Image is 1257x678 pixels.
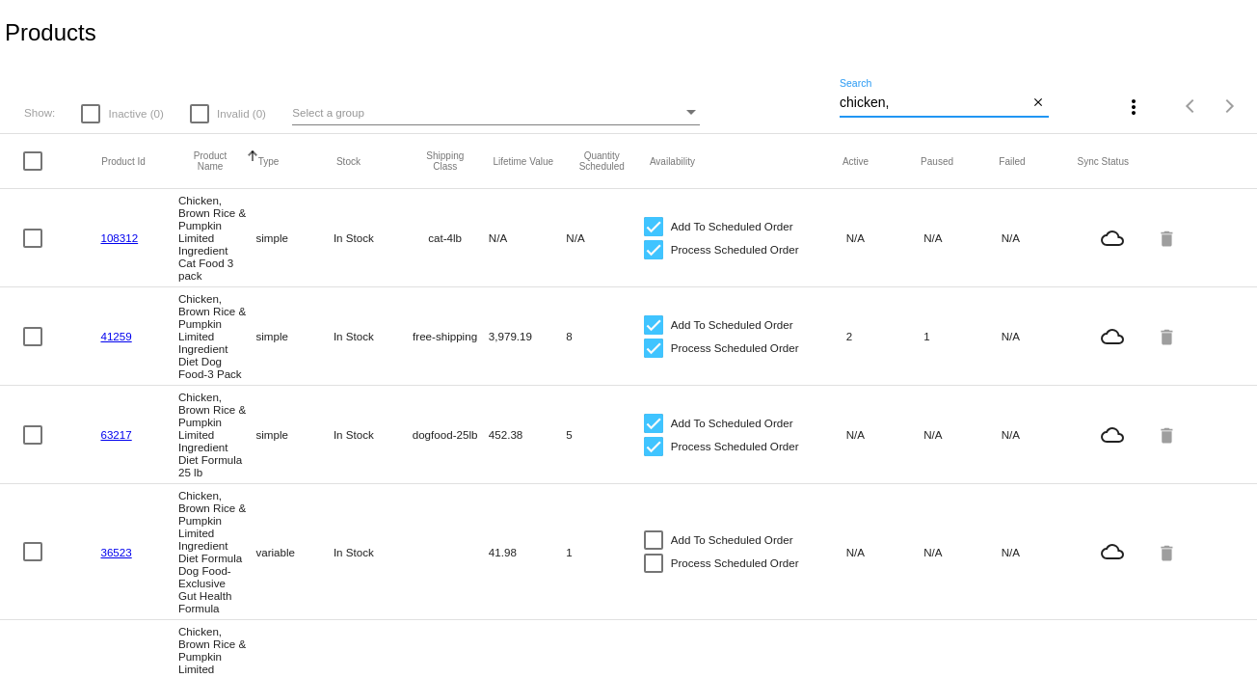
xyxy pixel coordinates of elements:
[671,412,793,435] span: Add To Scheduled Order
[846,541,923,563] mat-cell: N/A
[1079,227,1146,250] mat-icon: cloud_queue
[178,386,255,483] mat-cell: Chicken, Brown Rice & Pumpkin Limited Ingredient Diet Formula 25 lb
[1002,227,1079,249] mat-cell: N/A
[334,541,411,563] mat-cell: In Stock
[1078,155,1129,167] button: Change sorting for ValidationErrorCode
[489,423,566,446] mat-cell: 452.38
[1002,423,1079,446] mat-cell: N/A
[566,227,643,249] mat-cell: N/A
[217,102,266,125] span: Invalid (0)
[1157,321,1180,351] mat-icon: delete
[100,546,131,558] a: 36523
[671,313,793,337] span: Add To Scheduled Order
[840,95,1029,111] input: Search
[671,552,799,575] span: Process Scheduled Order
[178,484,255,619] mat-cell: Chicken, Brown Rice & Pumpkin Limited Ingredient Diet Formula Dog Food-Exclusive Gut Health Formula
[650,156,842,167] mat-header-cell: Availability
[489,541,566,563] mat-cell: 41.98
[493,155,553,167] button: Change sorting for LifetimeValue
[255,541,333,563] mat-cell: variable
[24,106,55,119] span: Show:
[258,155,280,167] button: Change sorting for ProductType
[566,541,643,563] mat-cell: 1
[1079,540,1146,563] mat-icon: cloud_queue
[566,423,643,446] mat-cell: 5
[671,529,793,552] span: Add To Scheduled Order
[334,423,411,446] mat-cell: In Stock
[1002,325,1079,347] mat-cell: N/A
[1029,94,1049,114] button: Clear
[179,150,240,172] button: Change sorting for ProductName
[415,150,475,172] button: Change sorting for ShippingClass
[923,325,1001,347] mat-cell: 1
[108,102,163,125] span: Inactive (0)
[671,435,799,458] span: Process Scheduled Order
[255,325,333,347] mat-cell: simple
[572,150,632,172] button: Change sorting for QuantityScheduled
[1031,95,1045,111] mat-icon: close
[100,428,131,441] a: 63217
[100,231,138,244] a: 108312
[846,227,923,249] mat-cell: N/A
[671,238,799,261] span: Process Scheduled Order
[101,155,146,167] button: Change sorting for ExternalId
[334,227,411,249] mat-cell: In Stock
[411,423,488,446] mat-cell: dogfood-25lb
[842,155,869,167] button: Change sorting for TotalQuantityScheduledActive
[671,337,799,360] span: Process Scheduled Order
[999,155,1025,167] button: Change sorting for TotalQuantityFailed
[923,541,1001,563] mat-cell: N/A
[5,19,96,46] h2: Products
[1211,87,1249,125] button: Next page
[1157,223,1180,253] mat-icon: delete
[255,227,333,249] mat-cell: simple
[1002,541,1079,563] mat-cell: N/A
[489,227,566,249] mat-cell: N/A
[411,325,488,347] mat-cell: free-shipping
[100,330,131,342] a: 41259
[255,423,333,446] mat-cell: simple
[1122,95,1145,119] mat-icon: more_vert
[1157,420,1180,449] mat-icon: delete
[336,155,361,167] button: Change sorting for StockLevel
[1172,87,1211,125] button: Previous page
[178,287,255,385] mat-cell: Chicken, Brown Rice & Pumpkin Limited Ingredient Diet Dog Food-3 Pack
[1079,325,1146,348] mat-icon: cloud_queue
[292,106,364,119] span: Select a group
[921,155,953,167] button: Change sorting for TotalQuantityScheduledPaused
[292,101,700,125] mat-select: Select a group
[1157,537,1180,567] mat-icon: delete
[923,227,1001,249] mat-cell: N/A
[846,325,923,347] mat-cell: 2
[334,325,411,347] mat-cell: In Stock
[846,423,923,446] mat-cell: N/A
[489,325,566,347] mat-cell: 3,979.19
[178,189,255,286] mat-cell: Chicken, Brown Rice & Pumpkin Limited Ingredient Cat Food 3 pack
[1079,423,1146,447] mat-icon: cloud_queue
[923,423,1001,446] mat-cell: N/A
[671,215,793,238] span: Add To Scheduled Order
[566,325,643,347] mat-cell: 8
[411,227,488,249] mat-cell: cat-4lb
